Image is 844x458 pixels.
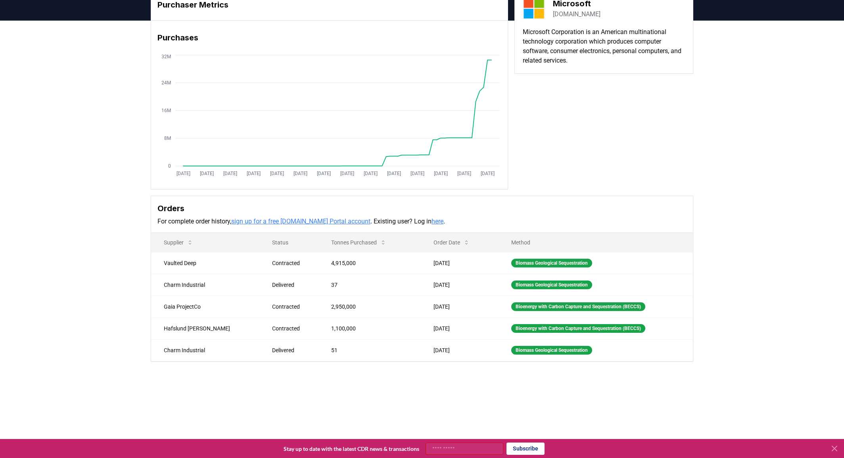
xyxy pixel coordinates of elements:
[325,235,393,250] button: Tonnes Purchased
[511,324,645,333] div: Bioenergy with Carbon Capture and Sequestration (BECCS)
[511,302,645,311] div: Bioenergy with Carbon Capture and Sequestration (BECCS)
[421,296,499,317] td: [DATE]
[421,317,499,339] td: [DATE]
[434,171,448,176] tspan: [DATE]
[511,281,592,289] div: Biomass Geological Sequestration
[457,171,471,176] tspan: [DATE]
[161,108,171,113] tspan: 16M
[421,252,499,274] td: [DATE]
[421,339,499,361] td: [DATE]
[157,217,687,226] p: For complete order history, . Existing user? Log in .
[318,339,420,361] td: 51
[318,296,420,317] td: 2,950,000
[161,80,171,86] tspan: 24M
[157,202,687,214] h3: Orders
[270,171,284,176] tspan: [DATE]
[340,171,354,176] tspan: [DATE]
[421,274,499,296] td: [DATE]
[427,235,476,250] button: Order Date
[511,259,592,267] div: Biomass Geological Sequestration
[151,274,259,296] td: Charm Industrial
[151,296,259,317] td: Gaia ProjectCo
[151,339,259,361] td: Charm Industrial
[293,171,307,176] tspan: [DATE]
[387,171,401,176] tspan: [DATE]
[200,171,214,176] tspan: [DATE]
[272,346,313,354] div: Delivered
[157,32,501,44] h3: Purchases
[505,239,687,246] p: Method
[272,259,313,267] div: Contracted
[161,54,171,59] tspan: 32M
[266,239,313,246] p: Status
[223,171,237,176] tspan: [DATE]
[272,303,313,311] div: Contracted
[523,27,685,65] p: Microsoft Corporation is an American multinational technology corporation which produces computer...
[176,171,190,176] tspan: [DATE]
[168,163,171,169] tspan: 0
[231,218,370,225] a: sign up for a free [DOMAIN_NAME] Portal account
[247,171,261,176] tspan: [DATE]
[553,10,600,19] a: [DOMAIN_NAME]
[318,274,420,296] td: 37
[157,235,199,250] button: Supplier
[410,171,424,176] tspan: [DATE]
[511,346,592,355] div: Biomass Geological Sequestration
[272,324,313,332] div: Contracted
[164,135,171,141] tspan: 8M
[272,281,313,289] div: Delivered
[318,252,420,274] td: 4,915,000
[317,171,331,176] tspan: [DATE]
[364,171,378,176] tspan: [DATE]
[481,171,495,176] tspan: [DATE]
[318,317,420,339] td: 1,100,000
[151,317,259,339] td: Hafslund [PERSON_NAME]
[151,252,259,274] td: Vaulted Deep
[432,218,443,225] a: here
